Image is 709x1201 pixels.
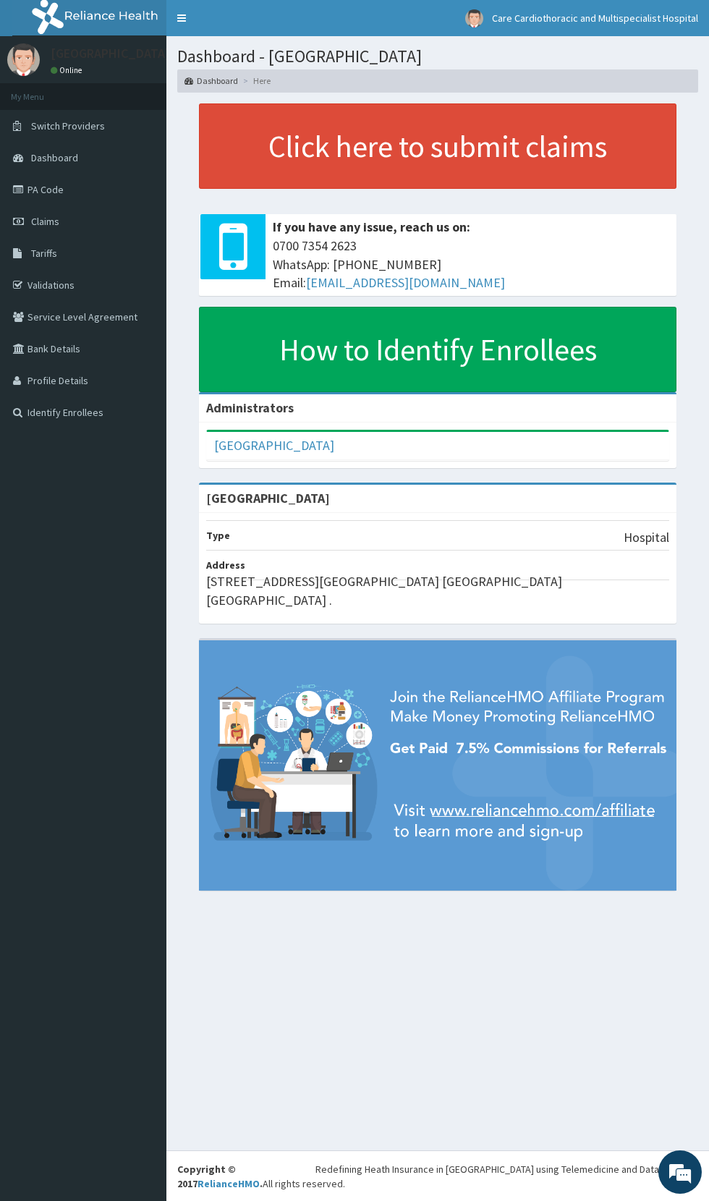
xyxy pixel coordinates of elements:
[315,1162,698,1176] div: Redefining Heath Insurance in [GEOGRAPHIC_DATA] using Telemedicine and Data Science!
[31,151,78,164] span: Dashboard
[206,559,245,572] b: Address
[273,218,470,235] b: If you have any issue, reach us on:
[177,47,698,66] h1: Dashboard - [GEOGRAPHIC_DATA]
[206,572,669,609] p: [STREET_ADDRESS][GEOGRAPHIC_DATA] [GEOGRAPHIC_DATA] [GEOGRAPHIC_DATA] .
[492,12,698,25] span: Care Cardiothoracic and Multispecialist Hospital
[177,1163,263,1190] strong: Copyright © 2017 .
[51,47,170,60] p: [GEOGRAPHIC_DATA]
[465,9,483,27] img: User Image
[31,247,57,260] span: Tariffs
[239,75,271,87] li: Here
[199,307,676,392] a: How to Identify Enrollees
[198,1177,260,1190] a: RelianceHMO
[31,119,105,132] span: Switch Providers
[184,75,238,87] a: Dashboard
[206,490,330,506] strong: [GEOGRAPHIC_DATA]
[206,399,294,416] b: Administrators
[199,103,676,189] a: Click here to submit claims
[214,437,334,454] a: [GEOGRAPHIC_DATA]
[199,640,676,890] img: provider-team-banner.png
[51,65,85,75] a: Online
[273,237,669,292] span: 0700 7354 2623 WhatsApp: [PHONE_NUMBER] Email:
[306,274,505,291] a: [EMAIL_ADDRESS][DOMAIN_NAME]
[206,529,230,542] b: Type
[624,528,669,547] p: Hospital
[7,43,40,76] img: User Image
[31,215,59,228] span: Claims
